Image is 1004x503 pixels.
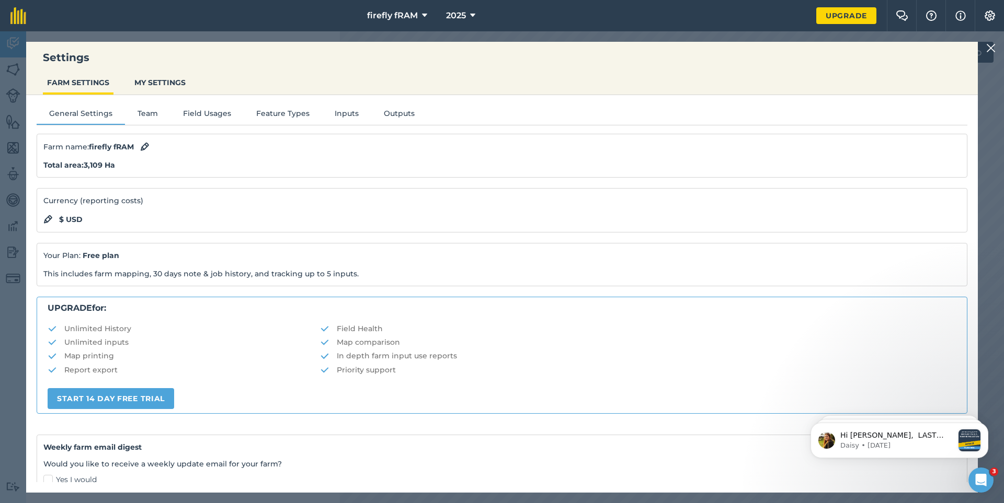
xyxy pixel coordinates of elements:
button: MY SETTINGS [130,73,190,92]
li: Report export [48,364,320,376]
span: Farm name : [43,141,134,153]
strong: Total area : 3,109 Ha [43,160,115,170]
iframe: Intercom notifications message [795,402,1004,475]
img: svg+xml;base64,PHN2ZyB4bWxucz0iaHR0cDovL3d3dy53My5vcmcvMjAwMC9zdmciIHdpZHRoPSIxNyIgaGVpZ2h0PSIxNy... [955,9,966,22]
li: Unlimited History [48,323,320,334]
img: svg+xml;base64,PHN2ZyB4bWxucz0iaHR0cDovL3d3dy53My5vcmcvMjAwMC9zdmciIHdpZHRoPSIyMiIgaGVpZ2h0PSIzMC... [986,42,996,54]
img: A cog icon [984,10,996,21]
p: Currency (reporting costs) [43,195,961,206]
button: Inputs [322,108,371,123]
p: This includes farm mapping, 30 days note & job history, and tracking up to 5 inputs. [43,268,961,279]
img: svg+xml;base64,PHN2ZyB4bWxucz0iaHR0cDovL3d3dy53My5vcmcvMjAwMC9zdmciIHdpZHRoPSIxOCIgaGVpZ2h0PSIyNC... [43,213,53,226]
button: General Settings [37,108,125,123]
li: In depth farm input use reports [320,350,956,361]
img: Two speech bubbles overlapping with the left bubble in the forefront [896,10,908,21]
li: Map comparison [320,336,956,348]
li: Unlimited inputs [48,336,320,348]
strong: UPGRADE [48,303,92,313]
button: Outputs [371,108,427,123]
p: Your Plan: [43,250,961,261]
a: Upgrade [816,7,876,24]
h3: Settings [26,50,978,65]
a: START 14 DAY FREE TRIAL [48,388,174,409]
button: Field Usages [170,108,244,123]
img: fieldmargin Logo [10,7,26,24]
iframe: Intercom live chat [968,467,994,493]
p: for: [48,301,956,315]
strong: Free plan [83,251,119,260]
button: Feature Types [244,108,322,123]
span: 2025 [446,9,466,22]
label: Yes I would [43,474,961,485]
button: Team [125,108,170,123]
span: firefly fRAM [367,9,418,22]
span: 3 [990,467,998,476]
li: Priority support [320,364,956,376]
strong: $ USD [59,214,83,225]
strong: firefly fRAM [89,142,134,151]
img: svg+xml;base64,PHN2ZyB4bWxucz0iaHR0cDovL3d3dy53My5vcmcvMjAwMC9zdmciIHdpZHRoPSIxOCIgaGVpZ2h0PSIyNC... [140,141,150,153]
p: Would you like to receive a weekly update email for your farm? [43,458,961,470]
h4: Weekly farm email digest [43,441,961,453]
img: A question mark icon [925,10,938,21]
li: Map printing [48,350,320,361]
button: FARM SETTINGS [43,73,113,92]
li: Field Health [320,323,956,334]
